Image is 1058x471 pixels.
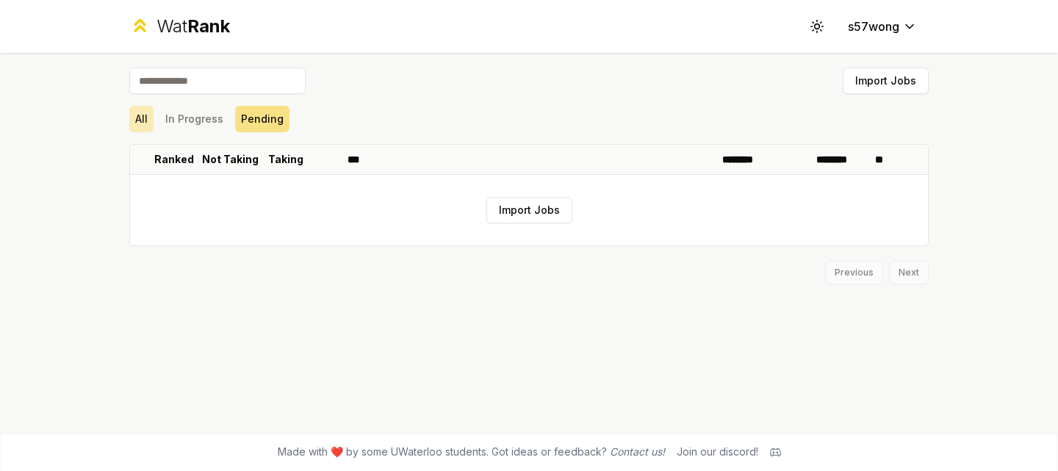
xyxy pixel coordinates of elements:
span: Rank [187,15,230,37]
button: Import Jobs [486,197,572,223]
p: Ranked [154,152,194,167]
button: Import Jobs [843,68,929,94]
p: Not Taking [202,152,259,167]
div: Join our discord! [677,445,758,459]
div: Wat [156,15,230,38]
a: Contact us! [610,445,665,458]
p: Taking [268,152,303,167]
span: Made with ❤️ by some UWaterloo students. Got ideas or feedback? [278,445,665,459]
button: s57wong [836,13,929,40]
a: WatRank [129,15,230,38]
button: All [129,106,154,132]
span: s57wong [848,18,899,35]
button: In Progress [159,106,229,132]
button: Pending [235,106,289,132]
